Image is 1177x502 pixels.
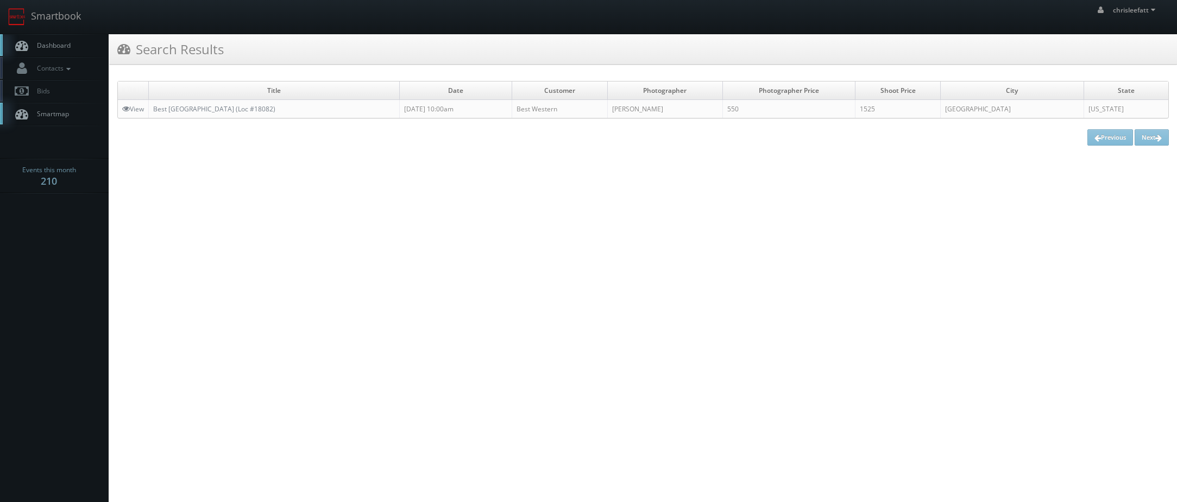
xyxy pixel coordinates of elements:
[32,41,71,50] span: Dashboard
[1084,81,1168,100] td: State
[117,40,224,59] h3: Search Results
[153,104,275,114] a: Best [GEOGRAPHIC_DATA] (Loc #18082)
[722,81,855,100] td: Photographer Price
[512,100,607,118] td: Best Western
[722,100,855,118] td: 550
[400,81,512,100] td: Date
[8,8,26,26] img: smartbook-logo.png
[941,100,1084,118] td: [GEOGRAPHIC_DATA]
[1113,5,1159,15] span: chrisleefatt
[941,81,1084,100] td: City
[32,109,69,118] span: Smartmap
[32,64,73,73] span: Contacts
[122,104,144,114] a: View
[607,81,722,100] td: Photographer
[22,165,76,175] span: Events this month
[607,100,722,118] td: [PERSON_NAME]
[1084,100,1168,118] td: [US_STATE]
[855,100,941,118] td: 1525
[855,81,941,100] td: Shoot Price
[512,81,607,100] td: Customer
[32,86,50,96] span: Bids
[400,100,512,118] td: [DATE] 10:00am
[149,81,400,100] td: Title
[41,174,57,187] strong: 210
